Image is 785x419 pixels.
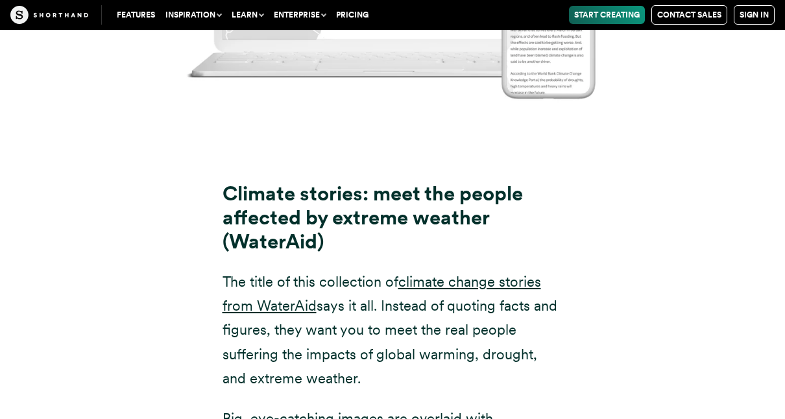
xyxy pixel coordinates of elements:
button: Learn [226,6,269,24]
img: The Craft [10,6,88,24]
button: Inspiration [160,6,226,24]
strong: Climate stories: meet the people affected by extreme weather (WaterAid) [223,182,523,254]
a: Start Creating [569,6,645,24]
button: Enterprise [269,6,331,24]
a: Contact Sales [651,5,727,25]
a: Sign in [734,5,775,25]
a: Pricing [331,6,374,24]
a: Features [112,6,160,24]
a: climate change stories from WaterAid [223,273,541,314]
p: The title of this collection of says it all. Instead of quoting facts and figures, they want you ... [223,270,563,391]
